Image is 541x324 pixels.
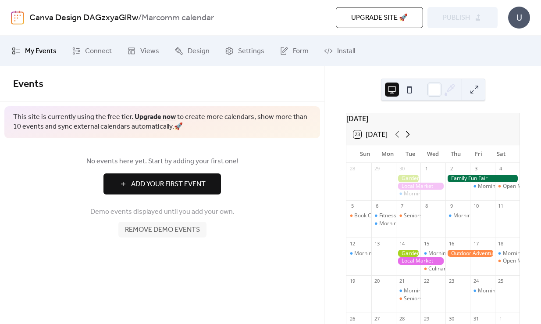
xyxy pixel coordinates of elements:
div: Morning Yoga Bliss [470,287,495,295]
div: 9 [448,203,455,209]
div: 7 [399,203,405,209]
div: 6 [374,203,381,209]
b: / [138,10,142,26]
div: Morning Yoga Bliss [445,212,470,220]
div: Wed [422,145,445,163]
div: Open Mic Night [503,257,541,265]
span: Form [293,46,309,57]
div: 20 [374,278,381,284]
div: 17 [473,240,479,247]
div: Gardening Workshop [396,175,420,182]
div: 19 [349,278,356,284]
div: Thu [445,145,467,163]
div: Fitness Bootcamp [379,212,423,220]
div: 1 [498,315,504,322]
div: Morning Yoga Bliss [404,190,451,198]
span: Demo events displayed until you add your own. [90,207,235,217]
div: 30 [448,315,455,322]
div: Culinary Cooking Class [428,265,484,273]
a: Upgrade now [135,110,176,124]
div: 8 [423,203,430,209]
a: Views [121,39,166,63]
img: logo [11,11,24,25]
div: 11 [498,203,504,209]
div: Seniors' Social Tea [404,212,450,220]
div: Fri [467,145,490,163]
div: Morning Yoga Bliss [470,183,495,190]
div: 22 [423,278,430,284]
span: Upgrade site 🚀 [351,13,408,23]
div: 23 [448,278,455,284]
div: Morning Yoga Bliss [495,250,520,257]
span: My Events [25,46,57,57]
div: Morning Yoga Bliss [396,287,420,295]
div: 10 [473,203,479,209]
a: Form [273,39,315,63]
div: 16 [448,240,455,247]
div: Sun [353,145,376,163]
div: Morning Yoga Bliss [404,287,451,295]
div: Mon [376,145,399,163]
div: 2 [448,166,455,172]
div: Seniors' Social Tea [396,295,420,302]
div: Seniors' Social Tea [404,295,450,302]
div: 21 [399,278,405,284]
span: This site is currently using the free tier. to create more calendars, show more than 10 events an... [13,112,311,132]
span: No events here yet. Start by adding your first one! [13,156,311,167]
a: Design [168,39,216,63]
div: Morning Yoga Bliss [420,250,445,257]
span: Events [13,75,43,94]
span: Design [188,46,210,57]
div: Open Mic Night [495,257,520,265]
a: My Events [5,39,63,63]
a: Connect [65,39,118,63]
a: Add Your First Event [13,173,311,194]
div: 29 [374,166,381,172]
a: Canva Design DAGzxyaGlRw [29,10,138,26]
div: 24 [473,278,479,284]
div: Outdoor Adventure Day [445,250,495,257]
div: Book Club Gathering [346,212,371,220]
div: Open Mic Night [503,183,541,190]
span: Add Your First Event [131,179,206,190]
div: 28 [399,315,405,322]
div: 31 [473,315,479,322]
span: Remove demo events [125,225,200,235]
span: Views [140,46,159,57]
div: 29 [423,315,430,322]
div: Morning Yoga Bliss [453,212,500,220]
div: 15 [423,240,430,247]
div: 18 [498,240,504,247]
div: Local Market [396,183,445,190]
div: 12 [349,240,356,247]
div: Morning Yoga Bliss [346,250,371,257]
div: Book Club Gathering [354,212,405,220]
div: Morning Yoga Bliss [379,220,426,227]
button: 23[DATE] [350,128,391,140]
div: Local Market [396,257,445,265]
div: 13 [374,240,381,247]
div: [DATE] [346,113,520,124]
div: Morning Yoga Bliss [396,190,420,198]
div: 5 [349,203,356,209]
div: Morning Yoga Bliss [354,250,401,257]
button: Upgrade site 🚀 [336,7,423,28]
span: Settings [238,46,264,57]
div: Morning Yoga Bliss [478,183,525,190]
div: 26 [349,315,356,322]
div: Open Mic Night [495,183,520,190]
div: 30 [399,166,405,172]
div: 14 [399,240,405,247]
a: Settings [218,39,271,63]
span: Install [337,46,355,57]
div: 25 [498,278,504,284]
div: 27 [374,315,381,322]
div: 1 [423,166,430,172]
div: Morning Yoga Bliss [478,287,525,295]
button: Remove demo events [118,222,206,238]
div: Gardening Workshop [396,250,420,257]
div: Seniors' Social Tea [396,212,420,220]
div: 4 [498,166,504,172]
div: Culinary Cooking Class [420,265,445,273]
a: Install [317,39,362,63]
